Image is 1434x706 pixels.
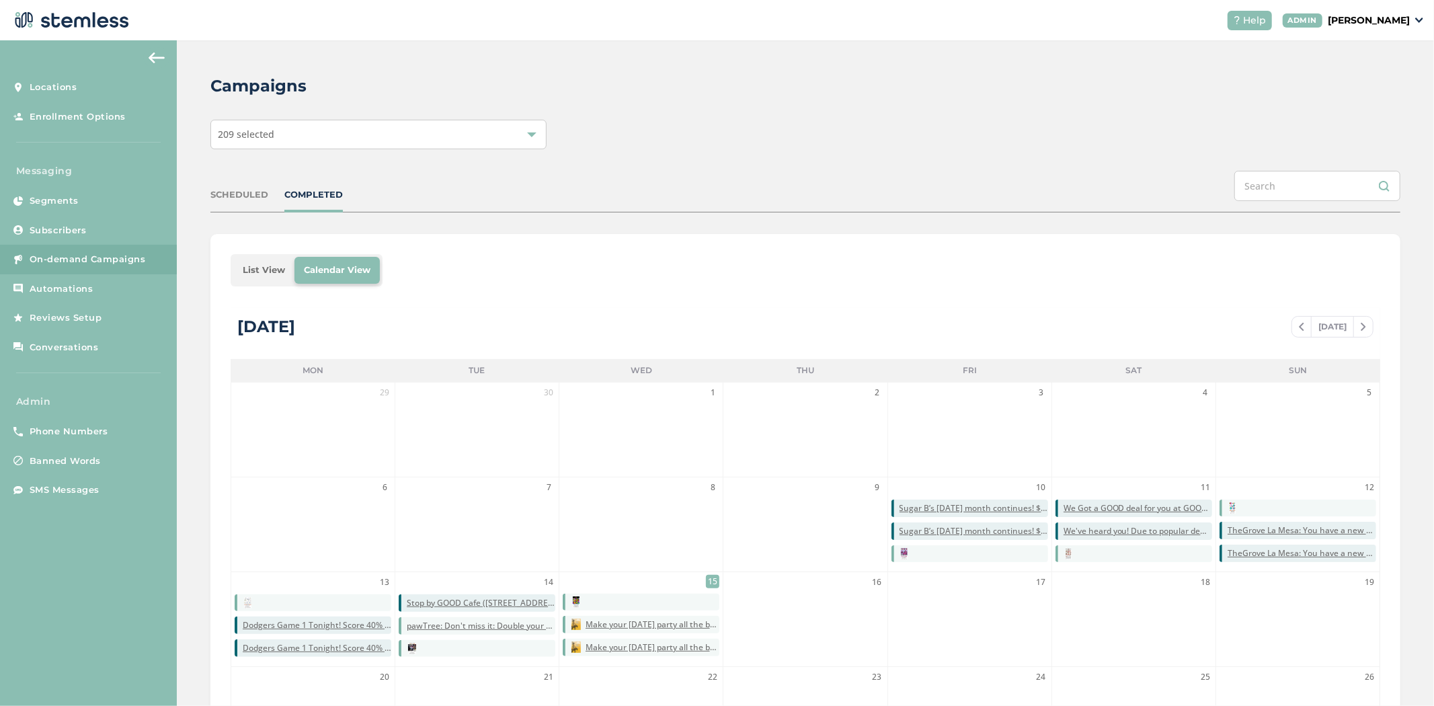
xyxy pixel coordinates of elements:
[1283,13,1323,28] div: ADMIN
[30,194,79,208] span: Segments
[30,224,87,237] span: Subscribers
[1415,17,1423,23] img: icon_down-arrow-small-66adaf34.svg
[1367,641,1434,706] iframe: Chat Widget
[1234,171,1400,201] input: Search
[1233,16,1241,24] img: icon-help-white-03924b79.svg
[149,52,165,63] img: icon-arrow-back-accent-c549486e.svg
[1328,13,1410,28] p: [PERSON_NAME]
[218,128,274,141] span: 209 selected
[30,81,77,94] span: Locations
[30,341,99,354] span: Conversations
[30,110,126,124] span: Enrollment Options
[294,257,380,284] li: Calendar View
[30,455,101,468] span: Banned Words
[210,188,268,202] div: SCHEDULED
[11,7,129,34] img: logo-dark-0685b13c.svg
[284,188,343,202] div: COMPLETED
[233,257,294,284] li: List View
[30,253,146,266] span: On-demand Campaigns
[30,483,99,497] span: SMS Messages
[30,311,102,325] span: Reviews Setup
[30,425,108,438] span: Phone Numbers
[1244,13,1267,28] span: Help
[30,282,93,296] span: Automations
[210,74,307,98] h2: Campaigns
